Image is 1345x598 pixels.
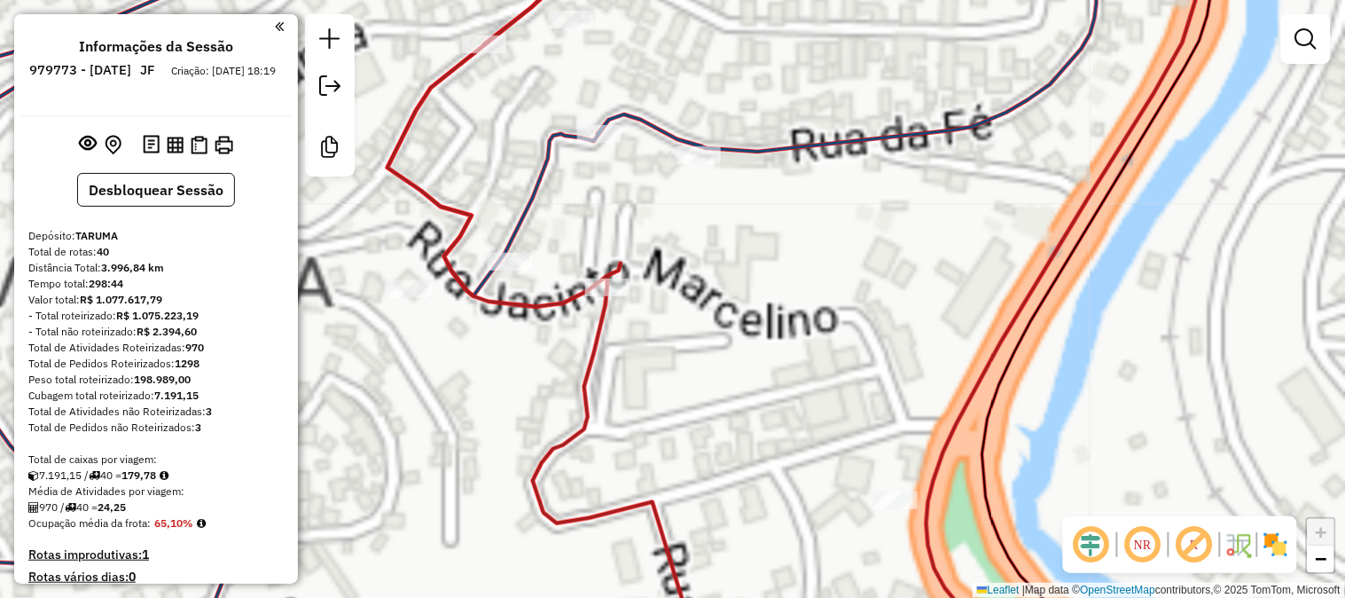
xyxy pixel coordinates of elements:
[29,62,131,78] h6: 979773 - [DATE]
[1308,519,1334,546] a: Zoom in
[28,292,284,308] div: Valor total:
[28,356,284,372] div: Total de Pedidos Roteirizados:
[973,583,1345,598] div: Map data © contributors,© 2025 TomTom, Microsoft
[1224,531,1253,559] img: Fluxo de ruas
[28,388,284,404] div: Cubagem total roteirizado:
[1288,21,1324,57] a: Exibir filtros
[134,373,191,386] strong: 198.989,00
[185,341,204,354] strong: 970
[28,468,284,484] div: 7.191,15 / 40 =
[28,570,284,585] h4: Rotas vários dias:
[195,421,201,434] strong: 3
[116,309,199,322] strong: R$ 1.075.223,19
[101,261,164,274] strong: 3.996,84 km
[28,452,284,468] div: Total de caixas por viagem:
[89,277,123,290] strong: 298:44
[28,502,39,513] i: Total de Atividades
[80,293,162,306] strong: R$ 1.077.617,79
[1122,523,1164,566] span: Ocultar NR
[97,245,109,258] strong: 40
[137,325,197,338] strong: R$ 2.394,60
[1022,584,1025,596] span: |
[1070,523,1113,566] span: Ocultar deslocamento
[65,502,76,513] i: Total de rotas
[28,404,284,420] div: Total de Atividades não Roteirizadas:
[28,500,284,515] div: 970 / 40 =
[977,584,1020,596] a: Leaflet
[28,228,284,244] div: Depósito:
[139,131,163,159] button: Logs desbloquear sessão
[28,372,284,388] div: Peso total roteirizado:
[28,324,284,340] div: - Total não roteirizado:
[75,229,118,242] strong: TARUMA
[28,260,284,276] div: Distância Total:
[28,516,151,530] span: Ocupação média da frota:
[1316,547,1327,570] span: −
[197,518,206,529] em: Média calculada utilizando a maior ocupação (%Peso ou %Cubagem) de cada rota da sessão. Rotas cro...
[312,68,348,108] a: Exportar sessão
[164,63,283,79] div: Criação: [DATE] 18:19
[129,569,136,585] strong: 0
[28,308,284,324] div: - Total roteirizado:
[28,547,284,563] h4: Rotas improdutivas:
[101,131,125,159] button: Centralizar mapa no depósito ou ponto de apoio
[312,21,348,61] a: Nova sessão e pesquisa
[28,244,284,260] div: Total de rotas:
[140,62,155,78] h6: JF
[211,132,237,158] button: Imprimir Rotas
[28,420,284,436] div: Total de Pedidos não Roteirizados:
[175,357,199,370] strong: 1298
[154,389,199,402] strong: 7.191,15
[1316,521,1327,543] span: +
[98,500,126,514] strong: 24,25
[1173,523,1216,566] span: Exibir rótulo
[206,405,212,418] strong: 3
[160,470,168,481] i: Meta Caixas/viagem: 1,00 Diferença: 178,78
[76,130,101,159] button: Exibir sessão original
[77,173,235,207] button: Desbloquear Sessão
[187,132,211,158] button: Visualizar Romaneio
[154,516,193,530] strong: 65,10%
[121,468,156,482] strong: 179,78
[1081,584,1156,596] a: OpenStreetMap
[1308,546,1334,572] a: Zoom out
[28,484,284,500] div: Média de Atividades por viagem:
[28,340,284,356] div: Total de Atividades Roteirizadas:
[79,38,233,55] h4: Informações da Sessão
[142,547,149,563] strong: 1
[28,470,39,481] i: Cubagem total roteirizado
[28,276,284,292] div: Tempo total:
[89,470,100,481] i: Total de rotas
[163,132,187,156] button: Visualizar relatório de Roteirização
[312,130,348,169] a: Criar modelo
[1262,531,1290,559] img: Exibir/Ocultar setores
[275,16,284,36] a: Clique aqui para minimizar o painel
